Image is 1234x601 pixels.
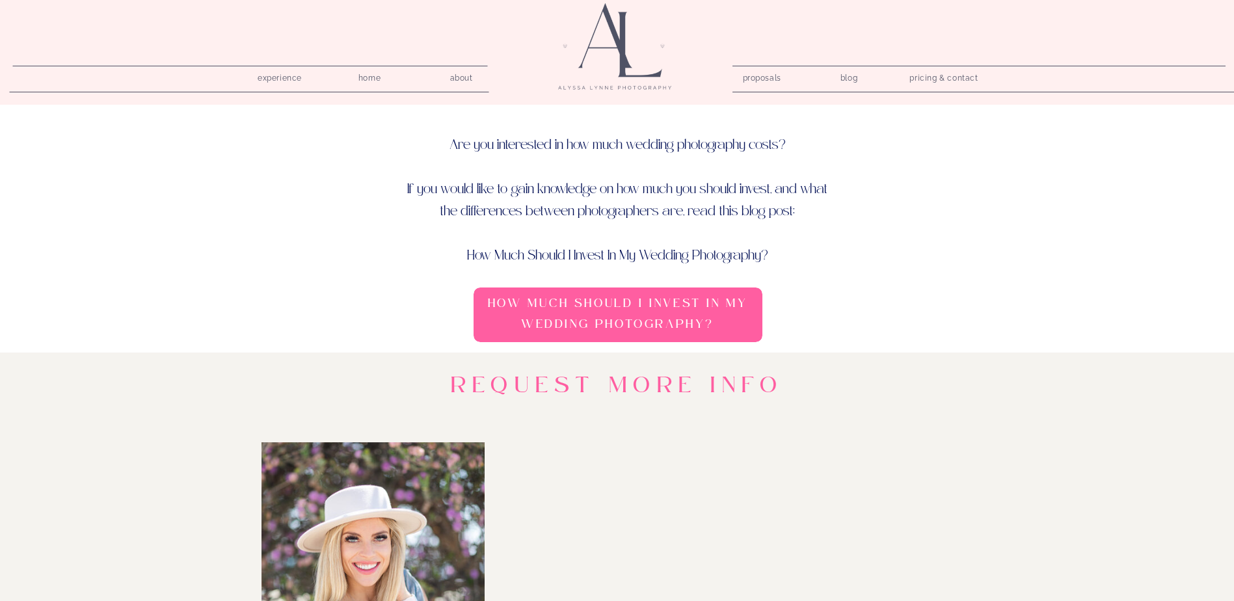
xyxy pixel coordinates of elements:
[405,372,829,406] h1: Request more Info
[831,70,868,82] a: blog
[905,70,984,88] a: pricing & contact
[743,70,780,82] a: proposals
[351,70,388,82] a: home
[443,70,480,82] a: about
[478,293,758,338] a: How Much Should I Invest In My Wedding Photography?
[249,70,311,82] a: experience
[406,134,829,239] p: Are you interested in how much wedding photography costs? If you would like to gain knowledge on ...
